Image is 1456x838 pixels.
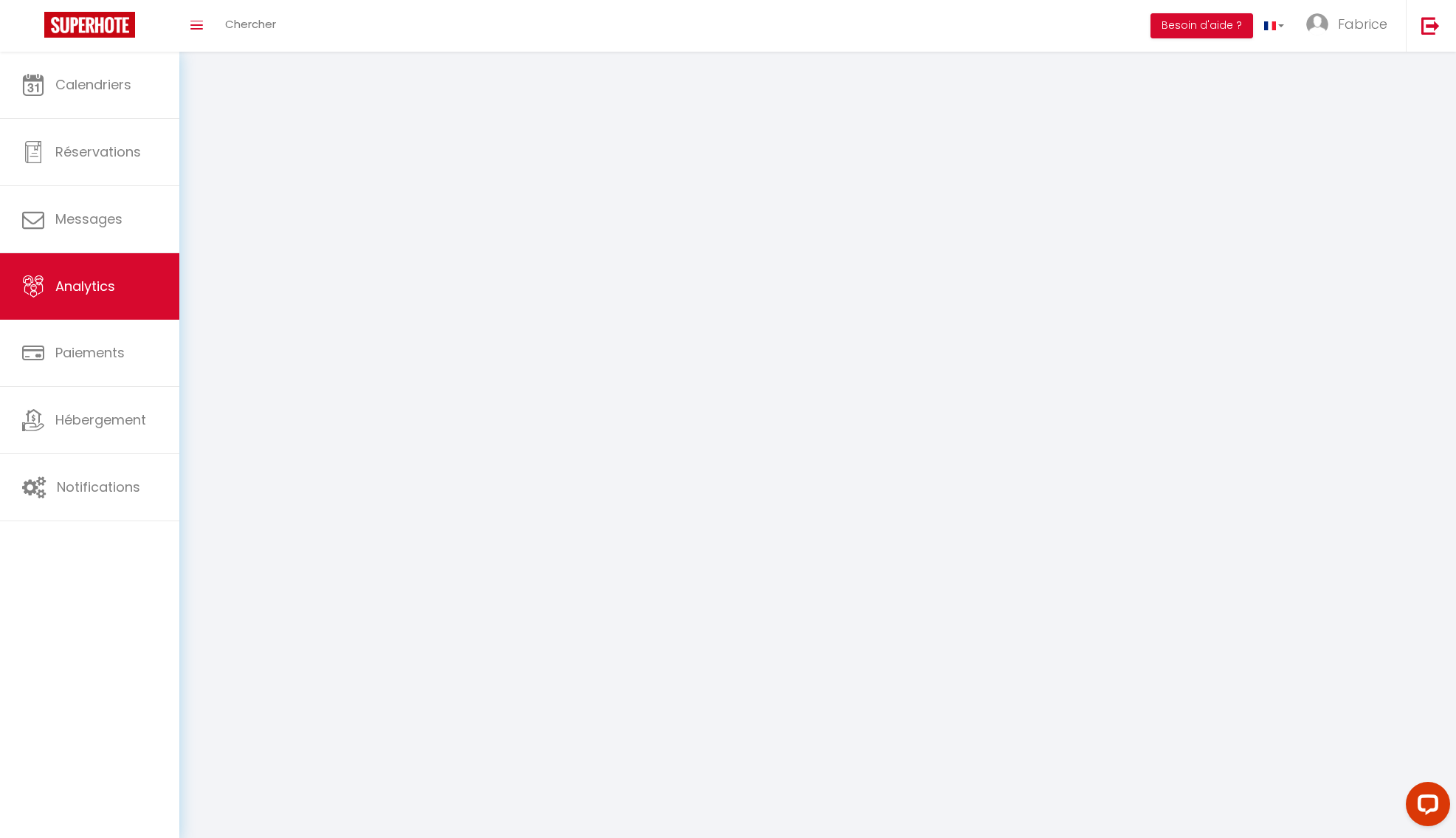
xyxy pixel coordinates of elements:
span: Messages [55,210,123,228]
span: Chercher [225,16,276,32]
span: Notifications [57,478,140,496]
span: Paiements [55,343,125,362]
span: Hébergement [55,411,146,429]
img: logout [1421,16,1440,35]
span: Calendriers [55,75,131,94]
img: ... [1306,13,1328,35]
img: Super Booking [44,12,135,38]
span: Analytics [55,277,115,295]
span: Réservations [55,142,141,161]
span: Fabrice [1338,15,1387,33]
iframe: LiveChat chat widget [1394,776,1456,838]
button: Besoin d'aide ? [1150,13,1253,38]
